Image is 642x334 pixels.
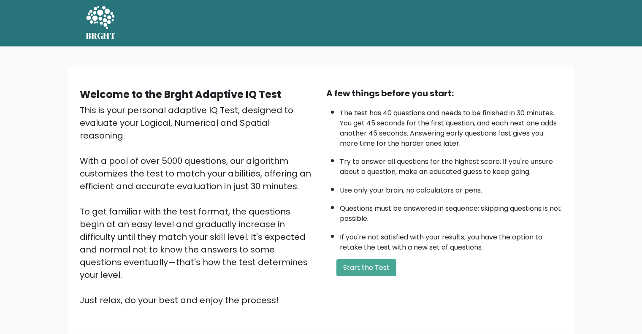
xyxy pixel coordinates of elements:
[340,199,563,224] li: Questions must be answered in sequence; skipping questions is not possible.
[326,87,563,100] div: A few things before you start:
[340,152,563,177] li: Try to answer all questions for the highest score. If you're unsure about a question, make an edu...
[86,31,116,41] h5: BRGHT
[86,3,116,43] a: BRGHT
[80,104,316,307] div: This is your personal adaptive IQ Test, designed to evaluate your Logical, Numerical and Spatial ...
[336,259,396,276] button: Start the Test
[340,181,563,196] li: Use only your brain, no calculators or pens.
[340,104,563,149] li: The test has 40 questions and needs to be finished in 30 minutes. You get 45 seconds for the firs...
[340,228,563,253] li: If you're not satisfied with your results, you have the option to retake the test with a new set ...
[80,87,281,101] b: Welcome to the Brght Adaptive IQ Test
